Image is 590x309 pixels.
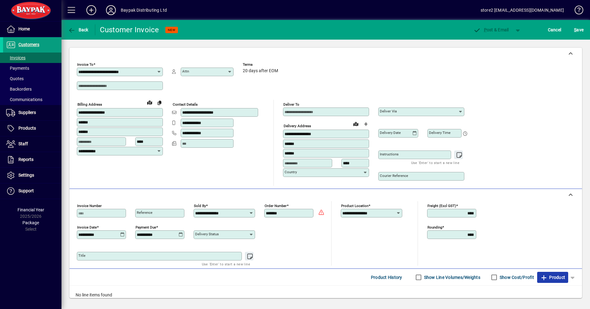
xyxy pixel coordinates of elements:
span: Financial Year [18,207,44,212]
mat-hint: Use 'Enter' to start a new line [202,260,250,268]
span: Support [18,188,34,193]
span: Staff [18,141,28,146]
a: Support [3,183,61,199]
span: Products [18,126,36,131]
label: Show Line Volumes/Weights [423,274,480,280]
mat-label: Invoice date [77,225,97,229]
span: Cancel [548,25,561,35]
span: Backorders [6,87,32,92]
a: Suppliers [3,105,61,120]
span: Invoices [6,55,26,60]
button: Cancel [546,24,563,35]
span: Suppliers [18,110,36,115]
span: Terms [243,63,280,67]
app-page-header-button: Back [61,24,95,35]
button: Choose address [361,119,371,129]
a: Settings [3,168,61,183]
div: Baypak Distributing Ltd [121,5,167,15]
a: Quotes [3,73,61,84]
mat-label: Payment due [136,225,156,229]
button: Profile [101,5,121,16]
span: ost & Email [473,27,509,32]
button: Back [66,24,90,35]
span: Settings [18,173,34,178]
mat-label: Attn [182,69,189,73]
div: Customer Invoice [100,25,159,35]
button: Add [81,5,101,16]
a: Reports [3,152,61,167]
span: Communications [6,97,42,102]
span: Product [540,272,565,282]
a: Payments [3,63,61,73]
a: Staff [3,136,61,152]
div: No line items found [69,286,582,304]
mat-label: Delivery status [195,232,219,236]
span: Reports [18,157,33,162]
mat-label: Delivery date [380,131,401,135]
a: Communications [3,94,61,105]
label: Show Cost/Profit [498,274,534,280]
mat-label: Invoice To [77,62,93,67]
button: Product [537,272,568,283]
a: Home [3,22,61,37]
mat-label: Reference [137,210,152,215]
span: P [484,27,487,32]
mat-label: Sold by [194,204,206,208]
mat-label: Instructions [380,152,399,156]
mat-label: Deliver via [380,109,397,113]
mat-label: Deliver To [283,102,299,107]
mat-label: Product location [341,204,368,208]
span: Back [68,27,88,32]
mat-label: Order number [265,204,287,208]
mat-label: Courier Reference [380,174,408,178]
span: 20 days after EOM [243,68,278,73]
button: Post & Email [470,24,512,35]
span: NEW [168,28,175,32]
span: Customers [18,42,39,47]
a: Backorders [3,84,61,94]
a: View on map [351,119,361,129]
span: Product History [371,272,402,282]
a: Invoices [3,53,61,63]
mat-hint: Use 'Enter' to start a new line [411,159,459,166]
mat-label: Country [285,170,297,174]
button: Copy to Delivery address [155,98,164,108]
a: Knowledge Base [570,1,582,21]
span: Payments [6,66,29,71]
mat-label: Rounding [427,225,442,229]
span: S [574,27,576,32]
button: Save [572,24,585,35]
mat-label: Freight (excl GST) [427,204,456,208]
a: View on map [145,97,155,107]
div: store2 [EMAIL_ADDRESS][DOMAIN_NAME] [481,5,564,15]
span: ave [574,25,584,35]
mat-label: Title [78,253,85,258]
span: Quotes [6,76,24,81]
mat-label: Delivery time [429,131,450,135]
mat-label: Invoice number [77,204,102,208]
span: Package [22,220,39,225]
a: Products [3,121,61,136]
span: Home [18,26,30,31]
button: Product History [368,272,405,283]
